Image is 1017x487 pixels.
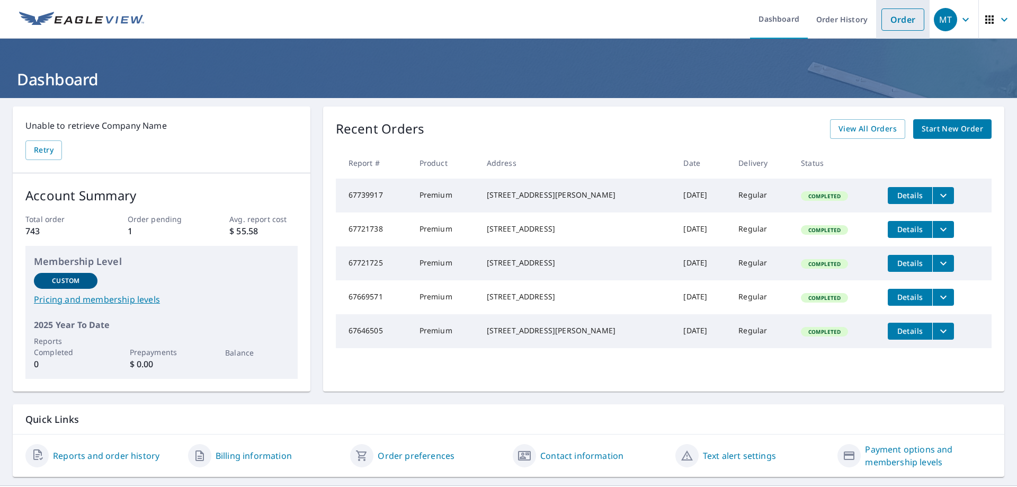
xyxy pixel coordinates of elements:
[802,260,847,268] span: Completed
[13,68,1004,90] h1: Dashboard
[336,246,411,280] td: 67721725
[865,443,992,468] a: Payment options and membership levels
[411,179,478,212] td: Premium
[128,225,195,237] p: 1
[336,179,411,212] td: 67739917
[675,147,730,179] th: Date
[888,323,932,340] button: detailsBtn-67646505
[130,358,193,370] p: $ 0.00
[922,122,983,136] span: Start New Order
[336,280,411,314] td: 67669571
[888,289,932,306] button: detailsBtn-67669571
[34,254,289,269] p: Membership Level
[802,328,847,335] span: Completed
[25,119,298,132] p: Unable to retrieve Company Name
[411,147,478,179] th: Product
[487,190,667,200] div: [STREET_ADDRESS][PERSON_NAME]
[478,147,675,179] th: Address
[913,119,992,139] a: Start New Order
[802,192,847,200] span: Completed
[216,449,292,462] a: Billing information
[675,179,730,212] td: [DATE]
[34,358,97,370] p: 0
[34,144,53,157] span: Retry
[675,280,730,314] td: [DATE]
[229,225,297,237] p: $ 55.58
[225,347,289,358] p: Balance
[336,314,411,348] td: 67646505
[34,335,97,358] p: Reports Completed
[336,147,411,179] th: Report #
[838,122,897,136] span: View All Orders
[229,214,297,225] p: Avg. report cost
[411,246,478,280] td: Premium
[888,221,932,238] button: detailsBtn-67721738
[34,318,289,331] p: 2025 Year To Date
[487,258,667,268] div: [STREET_ADDRESS]
[934,8,957,31] div: MT
[730,147,792,179] th: Delivery
[802,226,847,234] span: Completed
[894,190,926,200] span: Details
[675,212,730,246] td: [DATE]
[336,119,425,139] p: Recent Orders
[792,147,879,179] th: Status
[881,8,924,31] a: Order
[888,255,932,272] button: detailsBtn-67721725
[730,179,792,212] td: Regular
[34,293,289,306] a: Pricing and membership levels
[487,325,667,336] div: [STREET_ADDRESS][PERSON_NAME]
[703,449,776,462] a: Text alert settings
[932,221,954,238] button: filesDropdownBtn-67721738
[730,246,792,280] td: Regular
[411,314,478,348] td: Premium
[25,140,62,160] button: Retry
[52,276,79,286] p: Custom
[378,449,454,462] a: Order preferences
[411,212,478,246] td: Premium
[894,292,926,302] span: Details
[19,12,144,28] img: EV Logo
[487,224,667,234] div: [STREET_ADDRESS]
[336,212,411,246] td: 67721738
[675,246,730,280] td: [DATE]
[540,449,623,462] a: Contact information
[932,289,954,306] button: filesDropdownBtn-67669571
[888,187,932,204] button: detailsBtn-67739917
[730,280,792,314] td: Regular
[730,314,792,348] td: Regular
[932,255,954,272] button: filesDropdownBtn-67721725
[25,413,992,426] p: Quick Links
[487,291,667,302] div: [STREET_ADDRESS]
[932,187,954,204] button: filesDropdownBtn-67739917
[130,347,193,358] p: Prepayments
[932,323,954,340] button: filesDropdownBtn-67646505
[830,119,905,139] a: View All Orders
[730,212,792,246] td: Regular
[894,326,926,336] span: Details
[25,186,298,205] p: Account Summary
[802,294,847,302] span: Completed
[894,224,926,234] span: Details
[675,314,730,348] td: [DATE]
[25,214,93,225] p: Total order
[53,449,159,462] a: Reports and order history
[128,214,195,225] p: Order pending
[411,280,478,314] td: Premium
[25,225,93,237] p: 743
[894,258,926,268] span: Details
